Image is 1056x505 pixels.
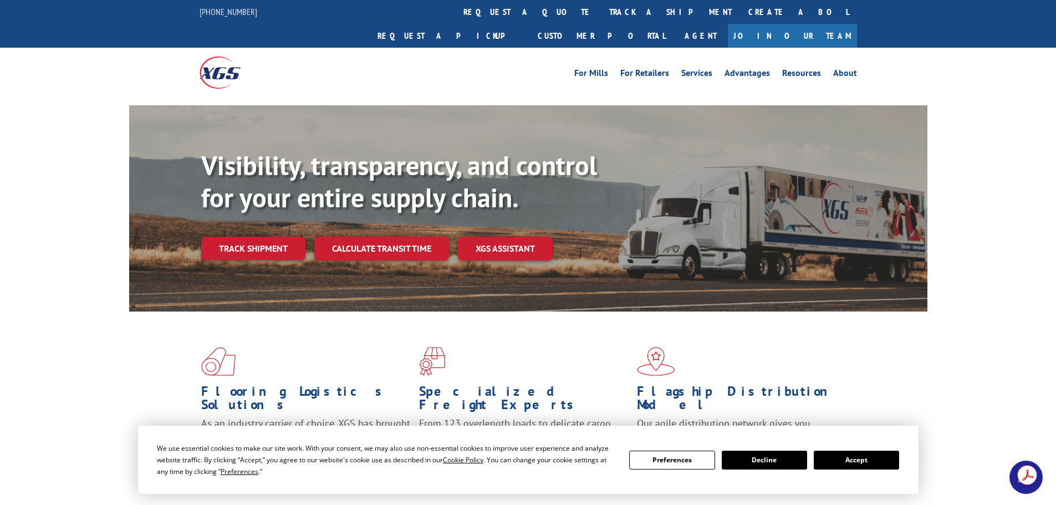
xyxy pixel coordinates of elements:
p: From 123 overlength loads to delicate cargo, our experienced staff knows the best way to move you... [419,417,629,466]
a: [PHONE_NUMBER] [200,6,257,17]
img: xgs-icon-flagship-distribution-model-red [637,347,675,376]
a: Agent [674,24,728,48]
a: Track shipment [201,237,305,260]
button: Decline [722,451,807,470]
a: Customer Portal [529,24,674,48]
a: About [833,69,857,81]
span: Preferences [221,467,258,476]
h1: Flagship Distribution Model [637,385,846,417]
img: xgs-icon-total-supply-chain-intelligence-red [201,347,236,376]
a: Services [681,69,712,81]
a: Calculate transit time [314,237,449,261]
a: Open chat [1009,461,1043,494]
h1: Flooring Logistics Solutions [201,385,411,417]
b: Visibility, transparency, and control for your entire supply chain. [201,148,597,215]
a: Advantages [725,69,770,81]
h1: Specialized Freight Experts [419,385,629,417]
div: We use essential cookies to make our site work. With your consent, we may also use non-essential ... [157,442,616,477]
div: Cookie Consent Prompt [138,426,919,494]
span: Cookie Policy [443,455,483,465]
a: Resources [782,69,821,81]
a: Join Our Team [728,24,857,48]
a: For Mills [574,69,608,81]
a: For Retailers [620,69,669,81]
a: Request a pickup [369,24,529,48]
span: Our agile distribution network gives you nationwide inventory management on demand. [637,417,841,443]
a: XGS ASSISTANT [458,237,553,261]
img: xgs-icon-focused-on-flooring-red [419,347,445,376]
button: Preferences [629,451,715,470]
span: As an industry carrier of choice, XGS has brought innovation and dedication to flooring logistics... [201,417,410,456]
button: Accept [814,451,899,470]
